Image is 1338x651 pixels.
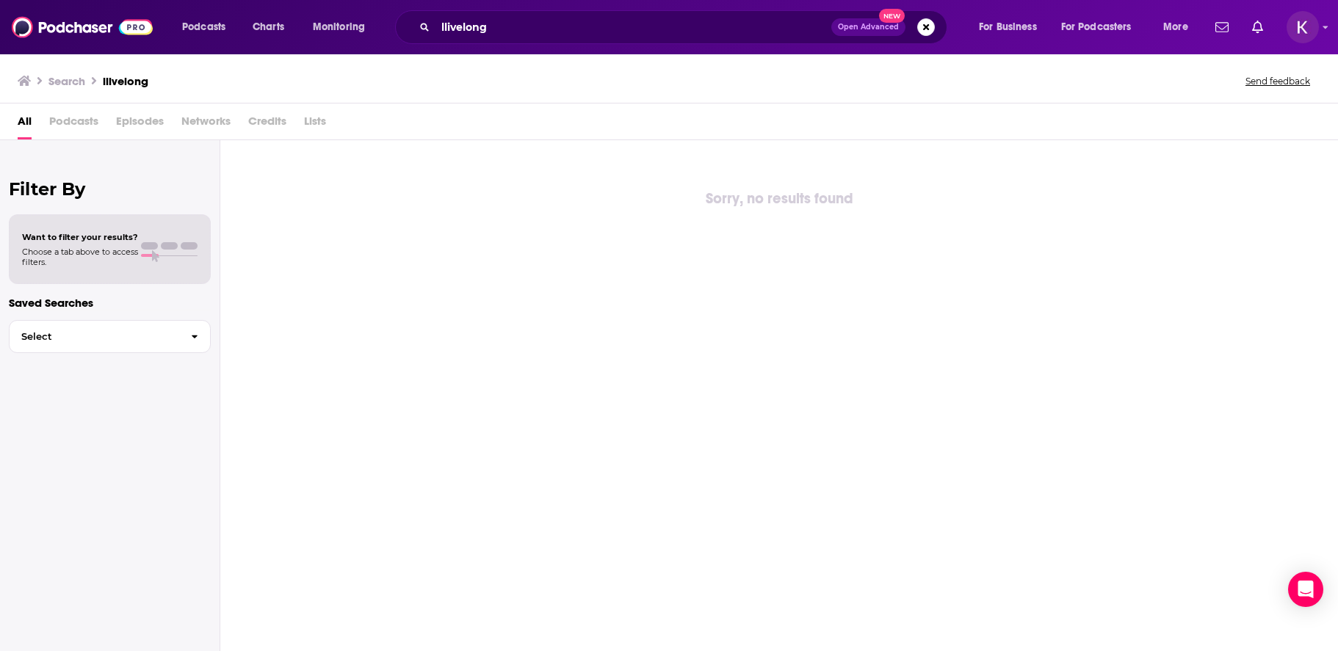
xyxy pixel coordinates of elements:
[1241,75,1315,87] button: Send feedback
[9,178,211,200] h2: Filter By
[1209,15,1234,40] a: Show notifications dropdown
[409,10,961,44] div: Search podcasts, credits, & more...
[22,232,138,242] span: Want to filter your results?
[435,15,831,39] input: Search podcasts, credits, & more...
[220,187,1338,211] div: Sorry, no results found
[1246,15,1269,40] a: Show notifications dropdown
[116,109,164,139] span: Episodes
[9,320,211,353] button: Select
[313,17,365,37] span: Monitoring
[979,17,1037,37] span: For Business
[1153,15,1207,39] button: open menu
[1287,11,1319,43] button: Show profile menu
[1288,572,1323,607] div: Open Intercom Messenger
[1287,11,1319,43] span: Logged in as kwignall
[303,15,384,39] button: open menu
[879,9,905,23] span: New
[22,247,138,267] span: Choose a tab above to access filters.
[969,15,1055,39] button: open menu
[181,109,231,139] span: Networks
[1061,17,1132,37] span: For Podcasters
[48,74,85,88] h3: Search
[18,109,32,139] a: All
[12,13,153,41] img: Podchaser - Follow, Share and Rate Podcasts
[10,332,179,341] span: Select
[304,109,326,139] span: Lists
[49,109,98,139] span: Podcasts
[1052,15,1153,39] button: open menu
[182,17,225,37] span: Podcasts
[103,74,148,88] h3: llivelong
[9,296,211,310] p: Saved Searches
[1287,11,1319,43] img: User Profile
[248,109,286,139] span: Credits
[172,15,245,39] button: open menu
[1163,17,1188,37] span: More
[253,17,284,37] span: Charts
[831,18,905,36] button: Open AdvancedNew
[243,15,293,39] a: Charts
[838,23,899,31] span: Open Advanced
